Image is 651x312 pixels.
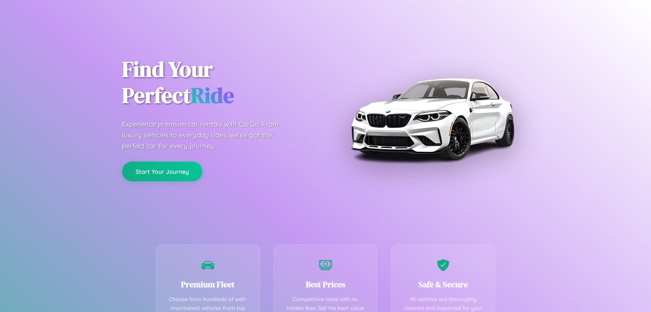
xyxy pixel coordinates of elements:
[401,279,485,290] h3: Safe & Secure
[122,162,202,181] button: Start Your Journey
[348,34,517,204] img: Premium BMW car rental vehicle
[284,279,367,290] h3: Best Prices
[191,80,234,110] span: Ride
[122,119,292,151] p: Experience premium car rentals with CarGo. From luxury vehicles to everyday rides, we've got the ...
[122,56,315,109] h1: Find Your Perfect
[166,279,250,290] h3: Premium Fleet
